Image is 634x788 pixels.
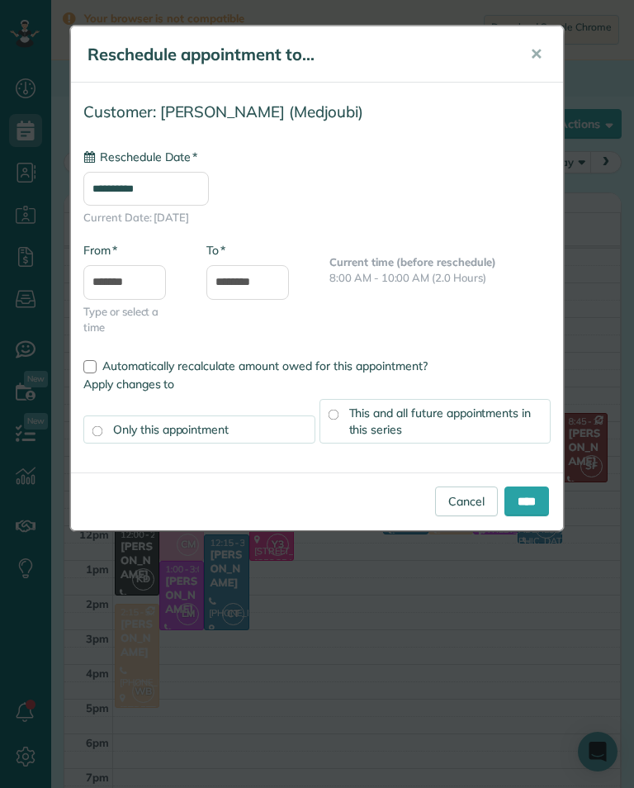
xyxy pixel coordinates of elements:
span: Type or select a time [83,304,182,335]
span: ✕ [530,45,542,64]
label: Apply changes to [83,376,551,392]
label: From [83,242,117,259]
h5: Reschedule appointment to... [88,43,507,66]
a: Cancel [435,487,498,516]
input: Only this appointment [92,425,103,436]
h4: Customer: [PERSON_NAME] (Medjoubi) [83,103,551,121]
label: Reschedule Date [83,149,197,165]
p: 8:00 AM - 10:00 AM (2.0 Hours) [329,270,551,286]
span: This and all future appointments in this series [349,406,532,437]
span: Automatically recalculate amount owed for this appointment? [102,358,428,373]
input: This and all future appointments in this series [328,409,338,420]
label: To [206,242,225,259]
b: Current time (before reschedule) [329,255,496,268]
span: Current Date: [DATE] [83,210,551,225]
span: Only this appointment [113,422,229,437]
